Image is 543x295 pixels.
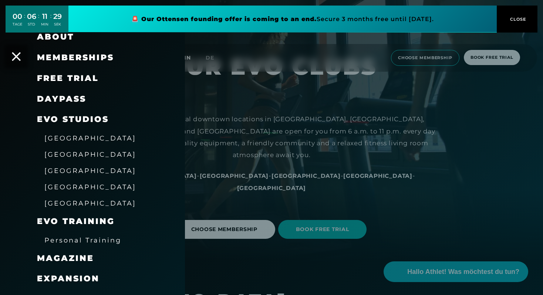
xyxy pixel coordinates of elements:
[508,16,526,23] span: CLOSE
[497,6,537,33] button: CLOSE
[27,22,36,27] div: STD
[38,12,39,31] div: :
[53,22,62,27] div: SEK
[24,12,25,31] div: :
[41,22,48,27] div: MIN
[13,22,22,27] div: TAGE
[50,12,51,31] div: :
[27,11,36,22] div: 06
[37,52,114,62] a: Memberships
[41,11,48,22] div: 11
[53,11,62,22] div: 29
[13,11,22,22] div: 00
